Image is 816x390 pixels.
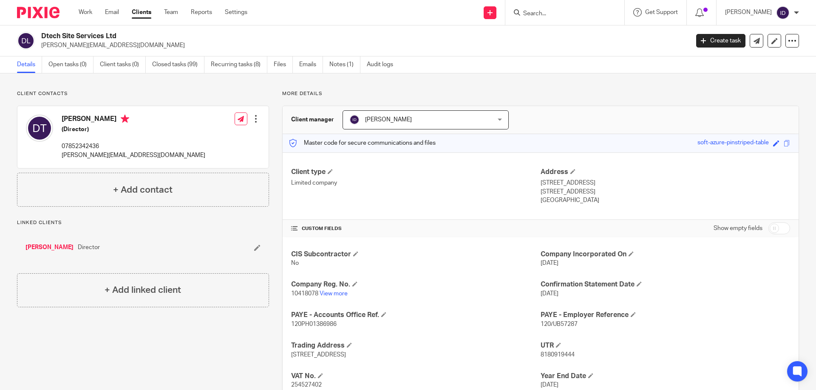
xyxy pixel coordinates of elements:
[291,291,318,297] span: 10418078
[291,260,299,266] span: No
[329,56,360,73] a: Notes (1)
[541,341,790,350] h4: UTR
[113,183,173,196] h4: + Add contact
[541,250,790,259] h4: Company Incorporated On
[78,243,100,252] span: Director
[291,179,541,187] p: Limited company
[48,56,93,73] a: Open tasks (0)
[289,139,436,147] p: Master code for secure communications and files
[541,260,558,266] span: [DATE]
[696,34,745,48] a: Create task
[714,224,762,233] label: Show empty fields
[62,115,205,125] h4: [PERSON_NAME]
[365,117,412,123] span: [PERSON_NAME]
[291,321,337,327] span: 120PH01386986
[725,8,772,17] p: [PERSON_NAME]
[274,56,293,73] a: Files
[291,168,541,177] h4: Client type
[17,90,269,97] p: Client contacts
[541,196,790,205] p: [GEOGRAPHIC_DATA]
[79,8,92,17] a: Work
[541,179,790,187] p: [STREET_ADDRESS]
[541,291,558,297] span: [DATE]
[62,142,205,151] p: 07852342436
[191,8,212,17] a: Reports
[17,7,59,18] img: Pixie
[541,188,790,196] p: [STREET_ADDRESS]
[132,8,151,17] a: Clients
[225,8,247,17] a: Settings
[291,225,541,232] h4: CUSTOM FIELDS
[26,115,53,142] img: svg%3E
[152,56,204,73] a: Closed tasks (99)
[291,311,541,320] h4: PAYE - Accounts Office Ref.
[41,41,683,50] p: [PERSON_NAME][EMAIL_ADDRESS][DOMAIN_NAME]
[291,280,541,289] h4: Company Reg. No.
[367,56,399,73] a: Audit logs
[522,10,599,18] input: Search
[291,341,541,350] h4: Trading Address
[41,32,555,41] h2: Dtech Site Services Ltd
[62,151,205,160] p: [PERSON_NAME][EMAIL_ADDRESS][DOMAIN_NAME]
[282,90,799,97] p: More details
[211,56,267,73] a: Recurring tasks (8)
[291,382,322,388] span: 254527402
[62,125,205,134] h5: (Director)
[541,168,790,177] h4: Address
[291,115,334,124] h3: Client manager
[105,283,181,297] h4: + Add linked client
[25,243,74,252] a: [PERSON_NAME]
[541,372,790,381] h4: Year End Date
[121,115,129,123] i: Primary
[299,56,323,73] a: Emails
[164,8,178,17] a: Team
[291,352,346,358] span: [STREET_ADDRESS]
[17,219,269,226] p: Linked clients
[320,291,348,297] a: View more
[349,115,360,125] img: svg%3E
[541,321,578,327] span: 120/UB57287
[541,382,558,388] span: [DATE]
[541,280,790,289] h4: Confirmation Statement Date
[105,8,119,17] a: Email
[541,311,790,320] h4: PAYE - Employer Reference
[100,56,146,73] a: Client tasks (0)
[541,352,575,358] span: 8180919444
[697,138,769,148] div: soft-azure-pinstriped-table
[17,56,42,73] a: Details
[645,9,678,15] span: Get Support
[776,6,790,20] img: svg%3E
[17,32,35,50] img: svg%3E
[291,372,541,381] h4: VAT No.
[291,250,541,259] h4: CIS Subcontractor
